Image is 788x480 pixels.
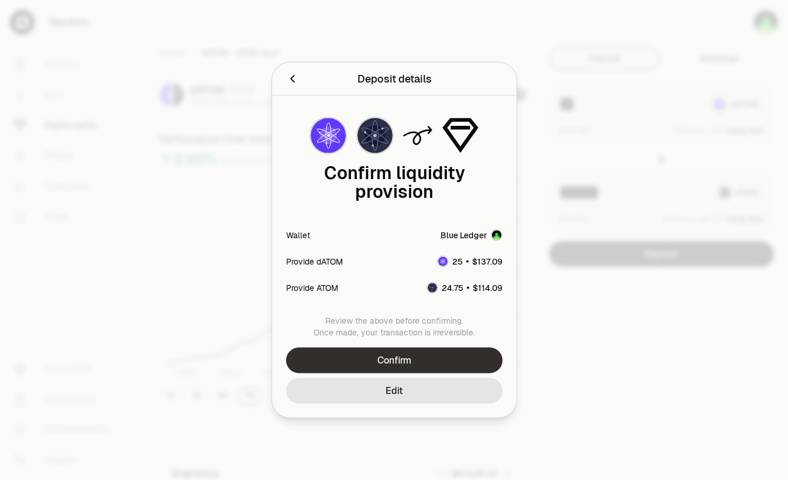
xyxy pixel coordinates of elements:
[491,229,503,241] img: Account Image
[286,229,310,241] div: Wallet
[357,71,431,87] div: Deposit details
[441,229,487,241] div: Blue Ledger
[441,229,503,241] button: Blue Ledger
[286,348,503,373] button: Confirm
[428,283,437,292] img: ATOM Logo
[286,164,503,201] div: Confirm liquidity provision
[286,378,503,404] button: Edit
[438,256,448,266] img: dATOM Logo
[286,255,343,267] div: Provide dATOM
[286,71,299,87] button: Back
[311,118,346,153] img: dATOM Logo
[286,315,503,338] div: Review the above before confirming. Once made, your transaction is irreversible.
[286,282,338,293] div: Provide ATOM
[357,118,393,153] img: ATOM Logo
